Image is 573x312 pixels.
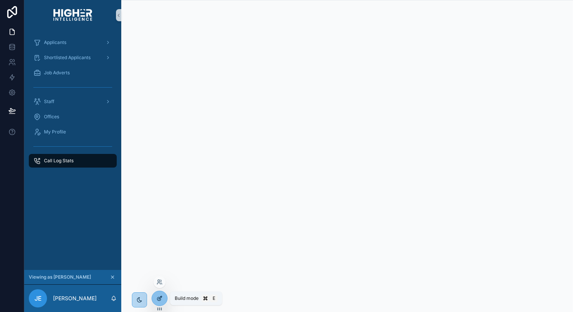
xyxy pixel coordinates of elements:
a: Applicants [29,36,117,49]
span: Call Log Stats [44,158,74,164]
a: My Profile [29,125,117,139]
span: Staff [44,99,54,105]
span: My Profile [44,129,66,135]
span: Job Adverts [44,70,70,76]
a: Offices [29,110,117,124]
p: [PERSON_NAME] [53,295,97,302]
img: App logo [53,9,92,21]
div: scrollable content [24,30,121,177]
a: Staff [29,95,117,108]
span: Applicants [44,39,66,45]
span: JE [34,294,42,303]
span: Viewing as [PERSON_NAME] [29,274,91,280]
span: E [211,295,217,301]
a: Call Log Stats [29,154,117,168]
a: Shortlisted Applicants [29,51,117,64]
span: Build mode [175,295,199,301]
a: Job Adverts [29,66,117,80]
span: Offices [44,114,59,120]
span: Shortlisted Applicants [44,55,91,61]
